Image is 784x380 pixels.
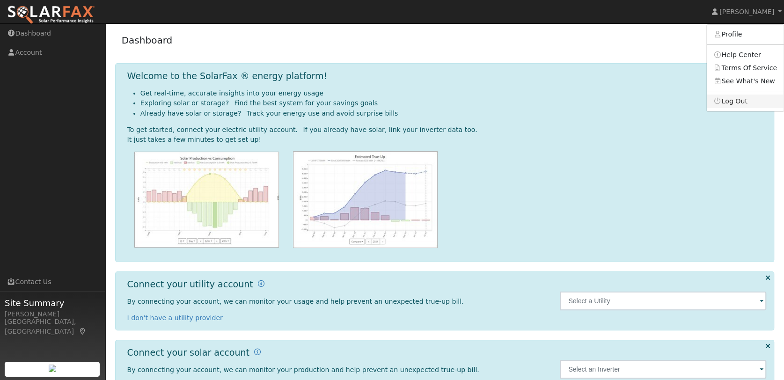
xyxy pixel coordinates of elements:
[140,98,767,108] li: Exploring solar or storage? Find the best system for your savings goals
[127,135,767,145] div: It just takes a few minutes to get set up!
[49,365,56,372] img: retrieve
[127,314,223,322] a: I don't have a utility provider
[127,125,767,135] div: To get started, connect your electric utility account. If you already have solar, link your inver...
[127,347,249,358] h1: Connect your solar account
[560,292,766,310] input: Select a Utility
[5,297,100,309] span: Site Summary
[5,317,100,336] div: [GEOGRAPHIC_DATA], [GEOGRAPHIC_DATA]
[7,5,95,25] img: SolarFax
[127,71,327,81] h1: Welcome to the SolarFax ® energy platform!
[122,35,173,46] a: Dashboard
[127,279,253,290] h1: Connect your utility account
[127,366,479,373] span: By connecting your account, we can monitor your production and help prevent an unexpected true-up...
[127,298,464,305] span: By connecting your account, we can monitor your usage and help prevent an unexpected true-up bill.
[560,360,766,379] input: Select an Inverter
[707,61,784,74] a: Terms Of Service
[140,88,767,98] li: Get real-time, accurate insights into your energy usage
[707,48,784,61] a: Help Center
[707,74,784,88] a: See What's New
[719,8,774,15] span: [PERSON_NAME]
[5,309,100,319] div: [PERSON_NAME]
[79,328,87,335] a: Map
[707,95,784,108] a: Log Out
[140,109,767,118] li: Already have solar or storage? Track your energy use and avoid surprise bills
[707,28,784,41] a: Profile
